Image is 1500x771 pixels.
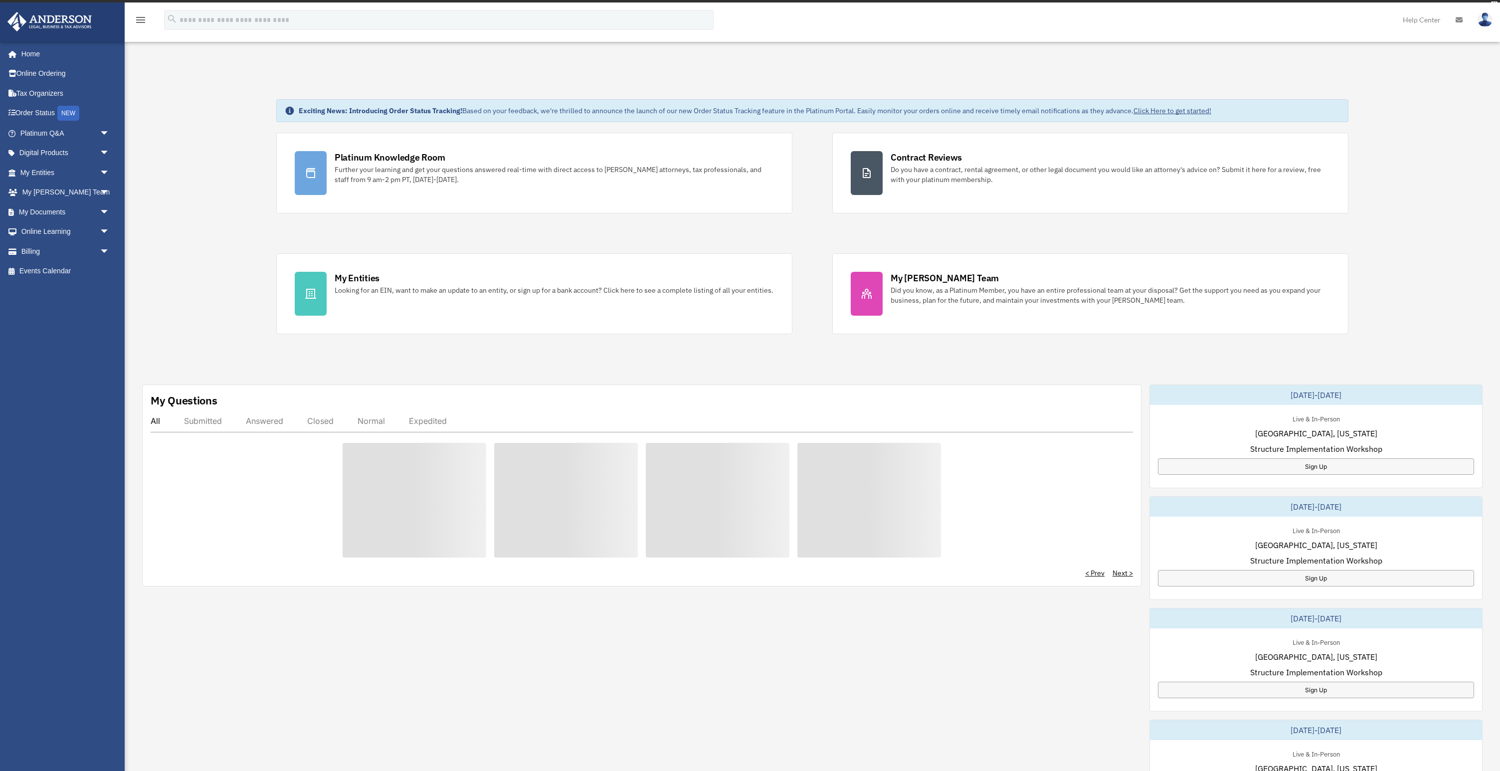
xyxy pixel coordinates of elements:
[57,106,79,121] div: NEW
[100,183,120,203] span: arrow_drop_down
[1491,1,1498,7] div: close
[1255,539,1377,551] span: [GEOGRAPHIC_DATA], [US_STATE]
[1255,427,1377,439] span: [GEOGRAPHIC_DATA], [US_STATE]
[100,222,120,242] span: arrow_drop_down
[1158,570,1474,586] a: Sign Up
[100,241,120,262] span: arrow_drop_down
[832,133,1348,213] a: Contract Reviews Do you have a contract, rental agreement, or other legal document you would like...
[100,163,120,183] span: arrow_drop_down
[299,106,1211,116] div: Based on your feedback, we're thrilled to announce the launch of our new Order Status Tracking fe...
[1255,651,1377,663] span: [GEOGRAPHIC_DATA], [US_STATE]
[276,253,792,334] a: My Entities Looking for an EIN, want to make an update to an entity, or sign up for a bank accoun...
[299,106,462,115] strong: Exciting News: Introducing Order Status Tracking!
[891,165,1330,185] div: Do you have a contract, rental agreement, or other legal document you would like an attorney's ad...
[335,165,774,185] div: Further your learning and get your questions answered real-time with direct access to [PERSON_NAM...
[891,285,1330,305] div: Did you know, as a Platinum Member, you have an entire professional team at your disposal? Get th...
[1285,413,1348,423] div: Live & In-Person
[4,12,95,31] img: Anderson Advisors Platinum Portal
[7,241,125,261] a: Billingarrow_drop_down
[1478,12,1493,27] img: User Pic
[358,416,385,426] div: Normal
[832,253,1348,334] a: My [PERSON_NAME] Team Did you know, as a Platinum Member, you have an entire professional team at...
[335,272,379,284] div: My Entities
[151,416,160,426] div: All
[7,163,125,183] a: My Entitiesarrow_drop_down
[1250,555,1382,567] span: Structure Implementation Workshop
[1285,636,1348,647] div: Live & In-Person
[100,202,120,222] span: arrow_drop_down
[151,393,217,408] div: My Questions
[1150,608,1482,628] div: [DATE]-[DATE]
[307,416,334,426] div: Closed
[1250,666,1382,678] span: Structure Implementation Workshop
[335,285,773,295] div: Looking for an EIN, want to make an update to an entity, or sign up for a bank account? Click her...
[7,202,125,222] a: My Documentsarrow_drop_down
[1158,458,1474,475] a: Sign Up
[100,143,120,164] span: arrow_drop_down
[7,143,125,163] a: Digital Productsarrow_drop_down
[135,17,147,26] a: menu
[7,123,125,143] a: Platinum Q&Aarrow_drop_down
[1113,568,1133,578] a: Next >
[1150,385,1482,405] div: [DATE]-[DATE]
[276,133,792,213] a: Platinum Knowledge Room Further your learning and get your questions answered real-time with dire...
[1150,720,1482,740] div: [DATE]-[DATE]
[891,272,999,284] div: My [PERSON_NAME] Team
[1250,443,1382,455] span: Structure Implementation Workshop
[335,151,445,164] div: Platinum Knowledge Room
[167,13,178,24] i: search
[7,64,125,84] a: Online Ordering
[7,222,125,242] a: Online Learningarrow_drop_down
[7,183,125,202] a: My [PERSON_NAME] Teamarrow_drop_down
[7,103,125,124] a: Order StatusNEW
[1285,748,1348,759] div: Live & In-Person
[1285,525,1348,535] div: Live & In-Person
[246,416,283,426] div: Answered
[184,416,222,426] div: Submitted
[7,261,125,281] a: Events Calendar
[100,123,120,144] span: arrow_drop_down
[135,14,147,26] i: menu
[7,83,125,103] a: Tax Organizers
[891,151,962,164] div: Contract Reviews
[1085,568,1105,578] a: < Prev
[1133,106,1211,115] a: Click Here to get started!
[7,44,120,64] a: Home
[1158,682,1474,698] a: Sign Up
[1150,497,1482,517] div: [DATE]-[DATE]
[409,416,447,426] div: Expedited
